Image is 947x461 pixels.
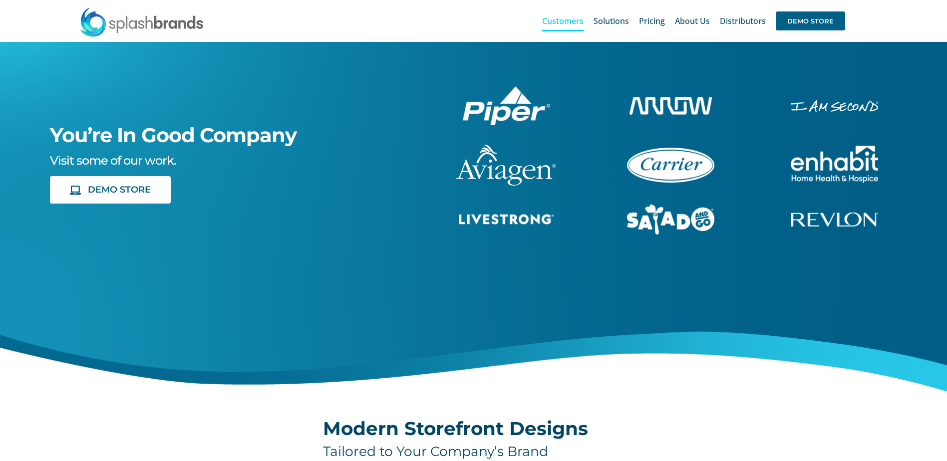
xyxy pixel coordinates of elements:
[639,5,665,37] a: Pricing
[627,203,714,214] a: sng-1C
[79,7,204,37] img: SplashBrands.com Logo
[639,17,665,25] span: Pricing
[627,148,714,183] img: Carrier Brand Store
[594,17,629,25] span: Solutions
[776,11,845,30] span: DEMO STORE
[50,153,176,168] span: Visit some of our work.
[776,5,845,37] a: DEMO STORE
[791,99,878,110] a: enhabit-stacked-white
[791,100,878,112] img: I Am Second Store
[720,17,766,25] span: Distributors
[456,145,556,186] img: aviagen-1C
[542,17,584,25] span: Customers
[791,211,878,222] a: revlon-flat-white
[675,17,710,25] span: About Us
[630,95,712,106] a: arrow-white
[459,214,554,225] img: Livestrong Store
[88,185,151,195] span: DEMO STORE
[627,146,714,157] a: carrier-1B
[791,144,878,155] a: enhabit-stacked-white
[463,86,550,125] img: Piper Pilot Ship
[542,5,845,37] nav: Main Menu
[50,123,297,147] span: You’re In Good Company
[323,419,625,439] h2: Modern Storefront Designs
[791,213,878,227] img: Revlon
[459,213,554,224] a: livestrong-5E-website
[542,5,584,37] a: Customers
[463,85,550,96] a: piper-White
[791,146,878,183] img: Enhabit Gear Store
[720,5,766,37] a: Distributors
[50,176,171,204] a: DEMO STORE
[630,97,712,114] img: Arrow Store
[627,205,714,234] img: Salad And Go Store
[323,444,625,460] h4: Tailored to Your Company’s Brand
